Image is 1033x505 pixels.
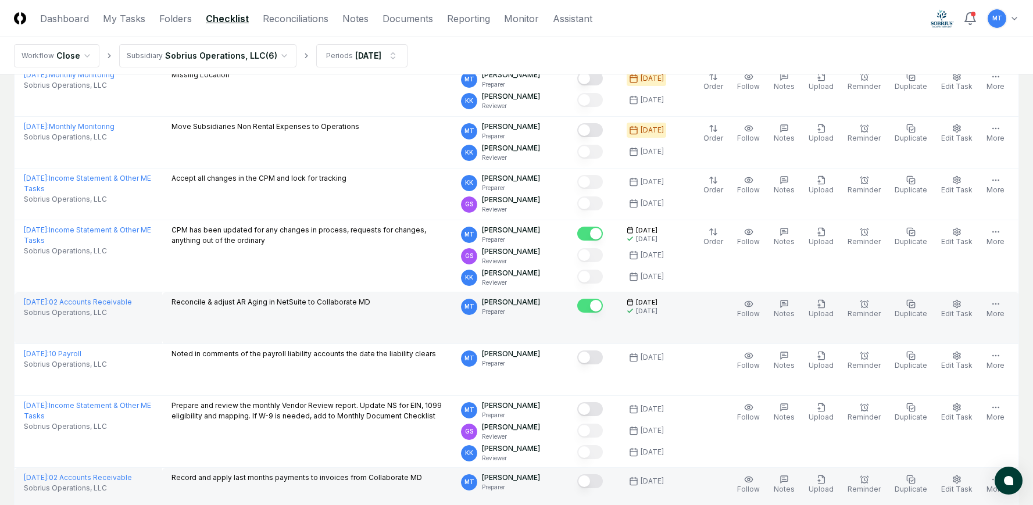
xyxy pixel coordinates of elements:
[806,400,836,425] button: Upload
[641,476,664,486] div: [DATE]
[482,257,540,266] p: Reviewer
[895,485,927,493] span: Duplicate
[482,297,540,307] p: [PERSON_NAME]
[482,195,540,205] p: [PERSON_NAME]
[24,401,151,420] a: [DATE]:Income Statement & Other ME Tasks
[984,173,1007,198] button: More
[984,225,1007,249] button: More
[845,70,883,94] button: Reminder
[641,146,664,157] div: [DATE]
[737,485,760,493] span: Follow
[24,225,151,245] a: [DATE]:Income Statement & Other ME Tasks
[806,173,836,198] button: Upload
[774,485,795,493] span: Notes
[848,309,881,318] span: Reminder
[774,361,795,370] span: Notes
[482,173,540,184] p: [PERSON_NAME]
[806,70,836,94] button: Upload
[641,125,664,135] div: [DATE]
[892,400,930,425] button: Duplicate
[577,424,603,438] button: Mark complete
[774,309,795,318] span: Notes
[464,478,474,486] span: MT
[482,443,540,454] p: [PERSON_NAME]
[939,121,975,146] button: Edit Task
[986,8,1007,29] button: MT
[941,237,973,246] span: Edit Task
[771,173,797,198] button: Notes
[24,174,151,193] a: [DATE]:Income Statement & Other ME Tasks
[809,134,834,142] span: Upload
[24,70,49,79] span: [DATE] :
[482,278,540,287] p: Reviewer
[464,302,474,311] span: MT
[939,70,975,94] button: Edit Task
[895,309,927,318] span: Duplicate
[465,96,473,105] span: KK
[735,349,762,373] button: Follow
[771,472,797,497] button: Notes
[809,309,834,318] span: Upload
[701,173,725,198] button: Order
[771,349,797,373] button: Notes
[464,354,474,363] span: MT
[848,185,881,194] span: Reminder
[737,134,760,142] span: Follow
[774,82,795,91] span: Notes
[641,250,664,260] div: [DATE]
[383,12,433,26] a: Documents
[482,454,540,463] p: Reviewer
[992,14,1002,23] span: MT
[127,51,163,61] div: Subsidiary
[14,12,26,24] img: Logo
[24,473,49,482] span: [DATE] :
[774,413,795,421] span: Notes
[984,349,1007,373] button: More
[482,91,540,102] p: [PERSON_NAME]
[931,9,954,28] img: Sobrius logo
[482,411,540,420] p: Preparer
[24,225,49,234] span: [DATE] :
[482,205,540,214] p: Reviewer
[482,80,540,89] p: Preparer
[14,44,408,67] nav: breadcrumb
[771,400,797,425] button: Notes
[845,297,883,321] button: Reminder
[809,237,834,246] span: Upload
[809,82,834,91] span: Upload
[464,75,474,84] span: MT
[845,349,883,373] button: Reminder
[465,427,473,436] span: GS
[941,185,973,194] span: Edit Task
[355,49,381,62] div: [DATE]
[895,413,927,421] span: Duplicate
[316,44,408,67] button: Periods[DATE]
[641,404,664,414] div: [DATE]
[737,185,760,194] span: Follow
[24,421,107,432] span: Sobrius Operations, LLC
[892,121,930,146] button: Duplicate
[641,198,664,209] div: [DATE]
[848,82,881,91] span: Reminder
[24,298,132,306] a: [DATE]:02 Accounts Receivable
[845,472,883,497] button: Reminder
[464,230,474,239] span: MT
[641,177,664,187] div: [DATE]
[482,268,540,278] p: [PERSON_NAME]
[941,134,973,142] span: Edit Task
[892,225,930,249] button: Duplicate
[809,185,834,194] span: Upload
[464,406,474,414] span: MT
[735,472,762,497] button: Follow
[892,173,930,198] button: Duplicate
[636,298,657,307] span: [DATE]
[482,121,540,132] p: [PERSON_NAME]
[984,70,1007,94] button: More
[24,132,107,142] span: Sobrius Operations, LLC
[641,425,664,436] div: [DATE]
[263,12,328,26] a: Reconciliations
[24,401,49,410] span: [DATE] :
[24,122,49,131] span: [DATE] :
[482,102,540,110] p: Reviewer
[735,121,762,146] button: Follow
